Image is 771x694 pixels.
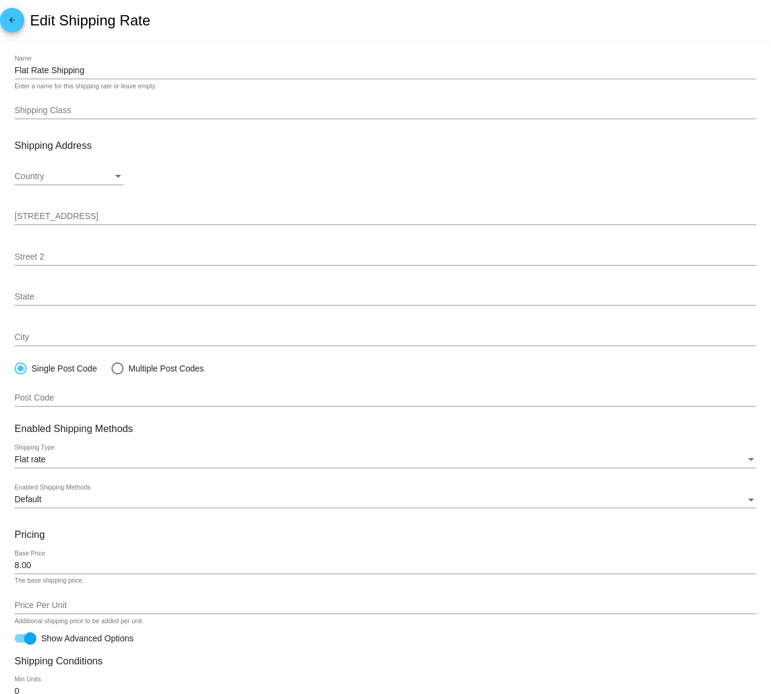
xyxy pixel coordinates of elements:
[15,655,756,667] h3: Shipping Conditions
[5,16,19,30] mat-icon: arrow_back
[15,172,124,182] mat-select: Country
[15,171,44,181] span: Country
[15,140,756,151] h3: Shipping Address
[15,252,756,262] input: Street 2
[15,529,756,540] h3: Pricing
[15,106,756,116] input: Shipping Class
[15,618,144,625] div: Additional shipping price to be added per unit.
[30,12,150,29] h2: Edit Shipping Rate
[15,393,756,403] input: Post Code
[15,455,756,465] mat-select: Shipping Type
[15,454,45,464] span: Flat rate
[124,364,204,373] div: Multiple Post Codes
[41,632,134,644] span: Show Advanced Options
[15,601,756,611] input: Price Per Unit
[15,66,756,76] input: Name
[15,333,756,342] input: City
[15,561,756,571] input: Base Price
[15,494,41,504] span: Default
[15,495,756,505] mat-select: Enabled Shipping Methods
[15,577,84,584] div: The base shipping price.
[15,212,756,221] input: Street 1
[15,292,756,302] input: State
[15,83,156,90] div: Enter a name for this shipping rate or leave empty.
[27,364,97,373] div: Single Post Code
[15,423,756,434] h3: Enabled Shipping Methods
